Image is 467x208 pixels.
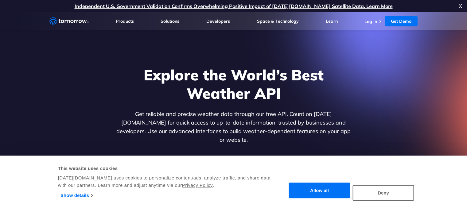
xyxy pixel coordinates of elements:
a: Independent U.S. Government Validation Confirms Overwhelming Positive Impact of [DATE][DOMAIN_NAM... [75,3,393,9]
div: [DATE][DOMAIN_NAME] uses cookies to personalize content/ads, analyze traffic, and share data with... [58,174,271,189]
a: Log In [364,19,377,24]
h1: Explore the World’s Best Weather API [115,66,352,102]
a: Learn [326,18,338,24]
a: Solutions [161,18,179,24]
a: Home link [49,17,89,26]
a: Space & Technology [257,18,299,24]
a: Show details [60,191,93,200]
a: Products [116,18,134,24]
button: Allow all [289,183,350,198]
div: This website uses cookies [58,165,271,172]
a: Privacy Policy [182,183,213,188]
a: Developers [206,18,230,24]
a: Get Demo [385,16,418,26]
button: Deny [353,185,414,201]
p: Get reliable and precise weather data through our free API. Count on [DATE][DOMAIN_NAME] for quic... [115,110,352,144]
